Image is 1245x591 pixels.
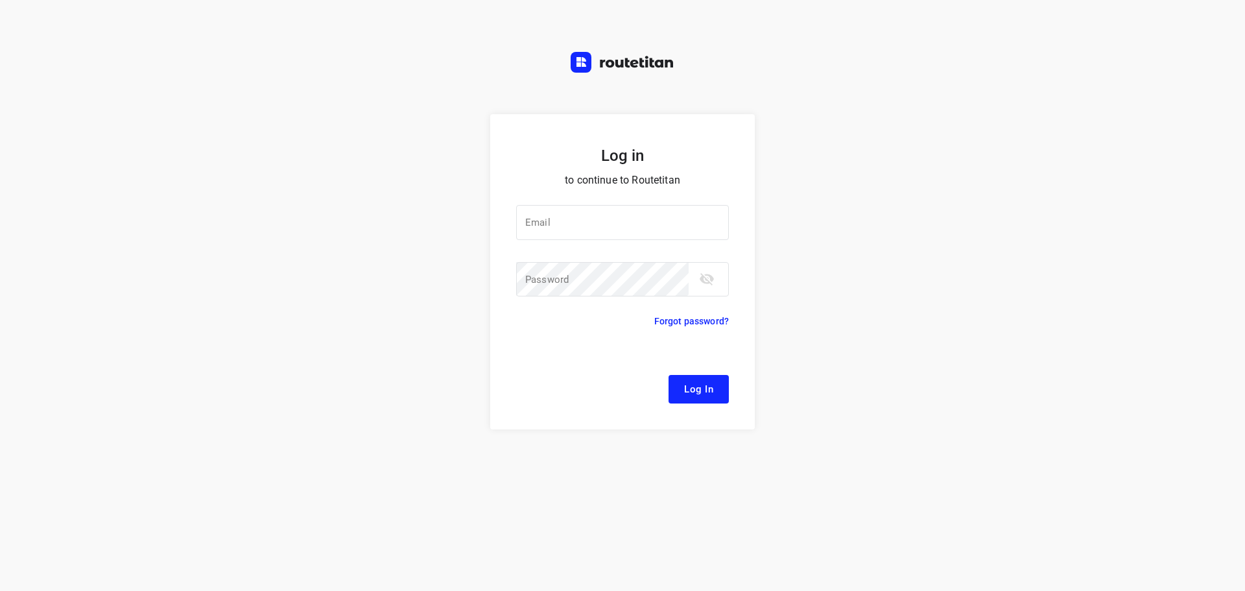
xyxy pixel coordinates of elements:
[694,266,720,292] button: toggle password visibility
[516,145,729,166] h5: Log in
[516,171,729,189] p: to continue to Routetitan
[684,381,713,398] span: Log In
[654,313,729,329] p: Forgot password?
[571,52,674,73] img: Routetitan
[669,375,729,404] button: Log In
